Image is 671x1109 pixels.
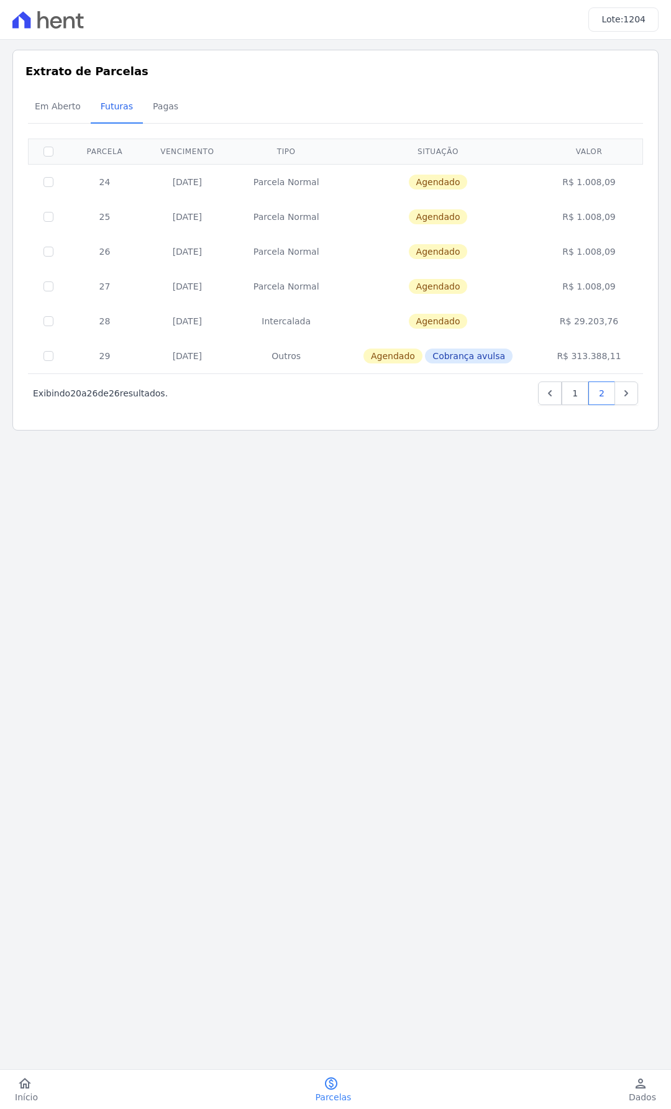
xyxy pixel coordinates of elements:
th: Tipo [234,139,339,164]
i: paid [324,1076,339,1091]
td: 25 [68,199,141,234]
span: Agendado [409,244,468,259]
td: Parcela Normal [234,199,339,234]
span: Futuras [93,94,140,119]
td: Parcela Normal [234,164,339,199]
span: Agendado [409,279,468,294]
td: [DATE] [141,339,234,373]
th: Valor [537,139,641,164]
td: R$ 1.008,09 [537,234,641,269]
td: Outros [234,339,339,373]
td: 28 [68,304,141,339]
span: Pagas [145,94,186,119]
a: 1 [562,381,588,405]
th: Parcela [68,139,141,164]
td: 27 [68,269,141,304]
a: personDados [614,1076,671,1103]
i: home [17,1076,32,1091]
th: Situação [339,139,537,164]
span: Início [15,1091,38,1103]
td: R$ 29.203,76 [537,304,641,339]
td: 26 [68,234,141,269]
a: Em Aberto [25,91,91,124]
p: Exibindo a de resultados. [33,387,168,399]
a: paidParcelas [301,1076,367,1103]
a: Next [614,381,638,405]
td: R$ 1.008,09 [537,164,641,199]
i: person [633,1076,648,1091]
td: [DATE] [141,269,234,304]
span: Parcelas [316,1091,352,1103]
span: 26 [109,388,120,398]
span: Cobrança avulsa [425,349,513,363]
span: 20 [70,388,81,398]
td: Intercalada [234,304,339,339]
span: Dados [629,1091,656,1103]
span: Agendado [409,314,468,329]
span: Agendado [409,175,468,189]
span: Agendado [409,209,468,224]
td: [DATE] [141,234,234,269]
td: Parcela Normal [234,269,339,304]
h3: Extrato de Parcelas [25,63,646,80]
a: 2 [588,381,615,405]
a: Pagas [143,91,188,124]
td: 29 [68,339,141,373]
span: 26 [87,388,98,398]
span: Agendado [363,349,422,363]
th: Vencimento [141,139,234,164]
h3: Lote: [601,13,646,26]
td: R$ 313.388,11 [537,339,641,373]
a: Futuras [91,91,143,124]
td: [DATE] [141,199,234,234]
td: [DATE] [141,164,234,199]
td: 24 [68,164,141,199]
span: 1204 [623,14,646,24]
td: R$ 1.008,09 [537,269,641,304]
td: [DATE] [141,304,234,339]
span: Em Aberto [27,94,88,119]
a: Previous [538,381,562,405]
td: R$ 1.008,09 [537,199,641,234]
td: Parcela Normal [234,234,339,269]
